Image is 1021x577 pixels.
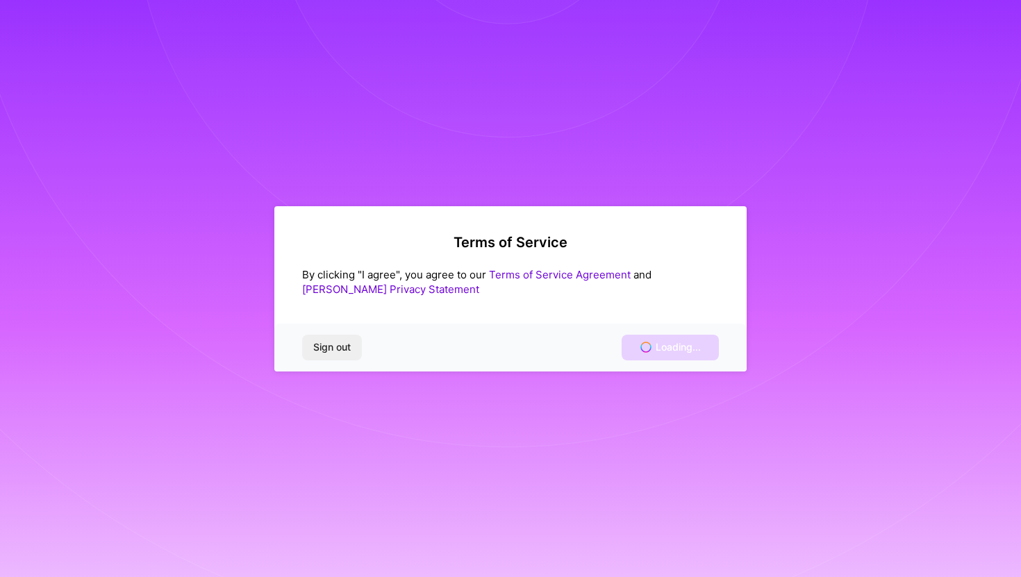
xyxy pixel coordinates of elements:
[302,234,719,251] h2: Terms of Service
[313,340,351,354] span: Sign out
[302,267,719,296] div: By clicking "I agree", you agree to our and
[302,335,362,360] button: Sign out
[302,283,479,296] a: [PERSON_NAME] Privacy Statement
[489,268,631,281] a: Terms of Service Agreement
